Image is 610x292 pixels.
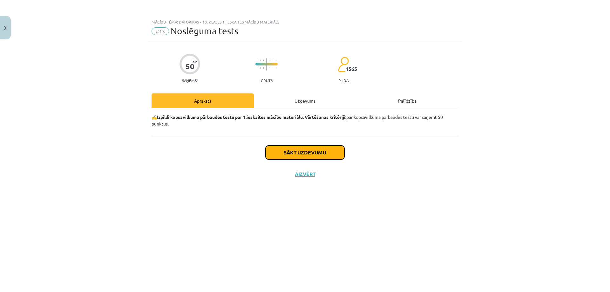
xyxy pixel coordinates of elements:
img: icon-short-line-57e1e144782c952c97e751825c79c345078a6d821885a25fce030b3d8c18986b.svg [263,60,264,61]
div: Apraksts [152,93,254,108]
b: Izpildi kopsavilkuma pārbaudes testu par 1.ieskaites mācību materiālu. Vērtēšanas kritēriji: [157,114,346,120]
img: icon-close-lesson-0947bae3869378f0d4975bcd49f059093ad1ed9edebbc8119c70593378902aed.svg [4,26,7,30]
p: pilda [338,78,349,83]
button: Sākt uzdevumu [266,146,344,160]
img: students-c634bb4e5e11cddfef0936a35e636f08e4e9abd3cc4e673bd6f9a4125e45ecb1.svg [338,57,349,72]
span: #13 [152,27,169,35]
p: Grūts [261,78,273,83]
img: icon-short-line-57e1e144782c952c97e751825c79c345078a6d821885a25fce030b3d8c18986b.svg [269,67,270,69]
span: Noslēguma tests [171,26,238,36]
span: XP [193,60,197,63]
img: icon-short-line-57e1e144782c952c97e751825c79c345078a6d821885a25fce030b3d8c18986b.svg [269,60,270,61]
div: Uzdevums [254,93,356,108]
span: 1565 [346,66,357,72]
p: ✍️ par kopsavilkuma pārbaudes testu var saņemt 50 punktus. [152,114,458,127]
button: Aizvērt [293,171,317,177]
div: Palīdzība [356,93,458,108]
div: Mācību tēma: Datorikas - 10. klases 1. ieskaites mācību materiāls [152,20,458,24]
p: Saņemsi [180,78,200,83]
div: 50 [186,62,194,71]
img: icon-short-line-57e1e144782c952c97e751825c79c345078a6d821885a25fce030b3d8c18986b.svg [263,67,264,69]
img: icon-long-line-d9ea69661e0d244f92f715978eff75569469978d946b2353a9bb055b3ed8787d.svg [266,58,267,71]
